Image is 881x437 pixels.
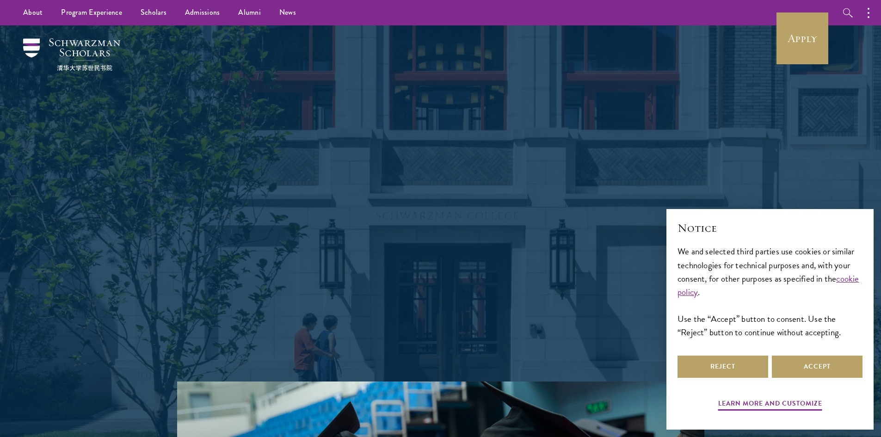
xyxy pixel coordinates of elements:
img: Schwarzman Scholars [23,38,120,71]
h2: Notice [678,220,863,236]
button: Reject [678,356,768,378]
button: Learn more and customize [718,398,822,412]
div: We and selected third parties use cookies or similar technologies for technical purposes and, wit... [678,245,863,339]
button: Accept [772,356,863,378]
a: Apply [776,12,828,64]
a: cookie policy [678,272,859,299]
